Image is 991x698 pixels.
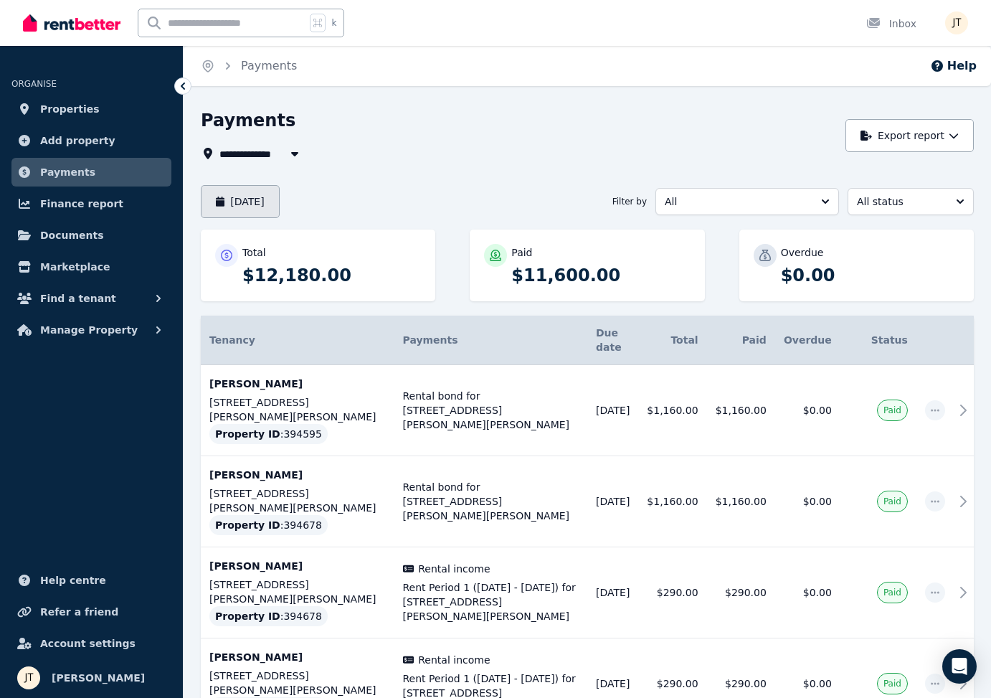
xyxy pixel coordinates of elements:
span: Property ID [215,609,280,623]
button: [DATE] [201,185,280,218]
button: Export report [845,119,974,152]
span: Find a tenant [40,290,116,307]
a: Account settings [11,629,171,658]
td: [DATE] [587,456,638,547]
span: $0.00 [803,587,832,598]
span: Rental bond for [STREET_ADDRESS][PERSON_NAME][PERSON_NAME] [403,480,579,523]
a: Payments [11,158,171,187]
p: Paid [511,245,532,260]
th: Due date [587,316,638,365]
span: Payments [40,164,95,181]
a: Refer a friend [11,598,171,626]
span: Rental income [418,562,490,576]
button: All status [848,188,974,215]
td: $1,160.00 [707,456,775,547]
img: Jamie Taylor [945,11,968,34]
span: Manage Property [40,321,138,339]
img: Jamie Taylor [17,666,40,689]
td: $290.00 [638,547,706,638]
td: [DATE] [587,365,638,456]
td: $1,160.00 [707,365,775,456]
span: Filter by [612,196,647,207]
th: Overdue [775,316,840,365]
span: Rental income [418,653,490,667]
span: Paid [883,587,901,598]
span: $0.00 [803,678,832,689]
span: Property ID [215,427,280,441]
th: Status [840,316,916,365]
div: : 394595 [209,424,328,444]
span: [PERSON_NAME] [52,669,145,687]
span: Paid [883,405,901,416]
span: Paid [883,496,901,507]
a: Finance report [11,189,171,218]
p: Total [242,245,266,260]
a: Help centre [11,566,171,595]
span: Documents [40,227,104,244]
span: Paid [883,678,901,689]
button: Help [930,57,977,75]
span: Payments [403,334,458,346]
span: Properties [40,100,100,118]
a: Marketplace [11,253,171,281]
span: All status [857,194,944,209]
button: Find a tenant [11,284,171,313]
p: [STREET_ADDRESS][PERSON_NAME][PERSON_NAME] [209,669,386,697]
span: Account settings [40,635,136,652]
span: $0.00 [803,496,832,507]
td: [DATE] [587,547,638,638]
a: Properties [11,95,171,123]
p: [STREET_ADDRESS][PERSON_NAME][PERSON_NAME] [209,577,386,606]
img: RentBetter [23,12,120,34]
span: All [665,194,810,209]
th: Total [638,316,706,365]
a: Add property [11,126,171,155]
div: Open Intercom Messenger [942,649,977,684]
p: [PERSON_NAME] [209,650,386,664]
span: ORGANISE [11,79,57,89]
span: k [331,17,336,29]
span: Refer a friend [40,603,118,621]
td: $290.00 [707,547,775,638]
p: [PERSON_NAME] [209,377,386,391]
p: $0.00 [781,264,959,287]
td: $1,160.00 [638,456,706,547]
span: Property ID [215,518,280,532]
span: Marketplace [40,258,110,275]
div: Inbox [866,16,916,31]
span: Rental bond for [STREET_ADDRESS][PERSON_NAME][PERSON_NAME] [403,389,579,432]
span: $0.00 [803,405,832,416]
span: Help centre [40,572,106,589]
p: [STREET_ADDRESS][PERSON_NAME][PERSON_NAME] [209,486,386,515]
nav: Breadcrumb [184,46,314,86]
span: Add property [40,132,115,149]
p: [STREET_ADDRESS][PERSON_NAME][PERSON_NAME] [209,395,386,424]
span: Rent Period 1 ([DATE] - [DATE]) for [STREET_ADDRESS][PERSON_NAME][PERSON_NAME] [403,580,579,623]
p: $12,180.00 [242,264,421,287]
button: Manage Property [11,316,171,344]
a: Payments [241,59,297,72]
p: [PERSON_NAME] [209,559,386,573]
div: : 394678 [209,515,328,535]
td: $1,160.00 [638,365,706,456]
span: Finance report [40,195,123,212]
button: All [655,188,839,215]
div: : 394678 [209,606,328,626]
th: Paid [707,316,775,365]
a: Documents [11,221,171,250]
p: [PERSON_NAME] [209,468,386,482]
h1: Payments [201,109,295,132]
p: $11,600.00 [511,264,690,287]
th: Tenancy [201,316,394,365]
p: Overdue [781,245,824,260]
